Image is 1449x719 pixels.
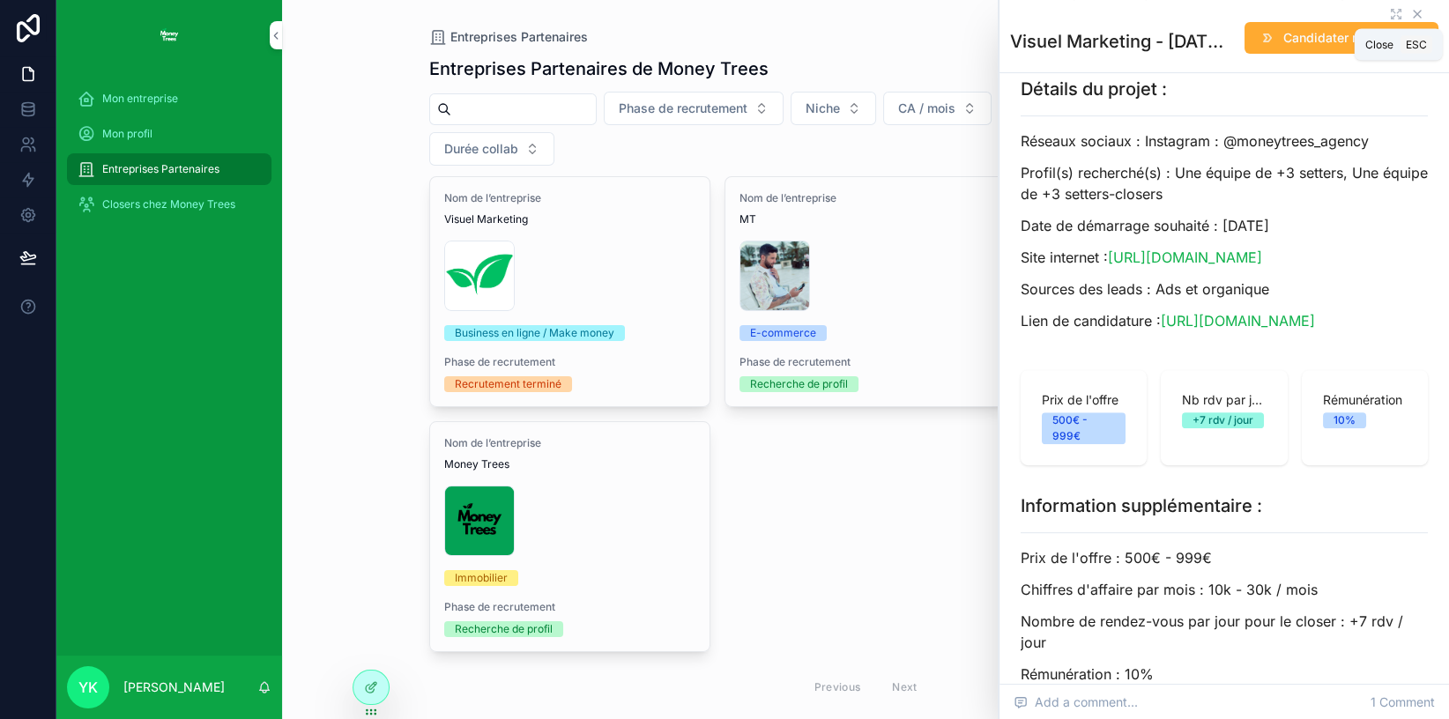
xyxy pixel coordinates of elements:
[1021,247,1428,268] p: Site internet :
[1323,391,1407,409] span: Rémunération
[1108,248,1262,266] a: [URL][DOMAIN_NAME]
[1245,22,1438,54] button: Candidater maintenant !
[739,355,992,369] span: Phase de recrutement
[67,83,271,115] a: Mon entreprise
[1021,493,1428,518] h1: Information supplémentaire :
[444,212,696,226] span: Visuel Marketing
[429,56,769,81] h1: Entreprises Partenaires de Money Trees
[1365,38,1393,52] span: Close
[444,457,696,471] span: Money Trees
[883,92,992,125] button: Select Button
[1021,547,1428,568] p: Prix de l'offre : 500€ - 999€
[1021,278,1428,300] p: Sources des leads : Ads et organique
[724,176,1007,407] a: Nom de l’entrepriseMTE-commercePhase de recrutementRecherche de profil
[1021,663,1428,685] p: Rémunération : 10%
[1161,312,1315,330] a: [URL][DOMAIN_NAME]
[102,162,219,176] span: Entreprises Partenaires
[1193,412,1253,428] div: +7 rdv / jour
[429,421,711,652] a: Nom de l’entrepriseMoney TreesImmobilierPhase de recrutementRecherche de profil
[1283,29,1424,47] span: Candidater maintenant !
[604,92,784,125] button: Select Button
[1021,579,1428,600] p: Chiffres d'affaire par mois : 10k - 30k / mois
[791,92,876,125] button: Select Button
[1021,215,1428,236] p: Date de démarrage souhaité : [DATE]
[750,325,816,341] div: E-commerce
[56,70,282,243] div: scrollable content
[739,212,992,226] span: MT
[1014,693,1138,711] span: Add a comment...
[1042,391,1126,409] span: Prix de l'offre
[739,191,992,205] span: Nom de l’entreprise
[123,678,225,696] p: [PERSON_NAME]
[444,355,696,369] span: Phase de recrutement
[102,127,152,141] span: Mon profil
[455,376,561,392] div: Recrutement terminé
[455,570,508,586] div: Immobilier
[444,191,696,205] span: Nom de l’entreprise
[444,140,518,158] span: Durée collab
[1371,693,1435,711] span: 1 Comment
[155,21,183,49] img: App logo
[67,118,271,150] a: Mon profil
[429,132,554,166] button: Select Button
[455,621,553,637] div: Recherche de profil
[78,677,98,698] span: YK
[67,189,271,220] a: Closers chez Money Trees
[455,325,614,341] div: Business en ligne / Make money
[429,28,588,46] a: Entreprises Partenaires
[619,100,747,117] span: Phase de recrutement
[102,92,178,106] span: Mon entreprise
[450,28,588,46] span: Entreprises Partenaires
[1021,162,1428,204] p: Profil(s) recherché(s) : Une équipe de +3 setters, Une équipe de +3 setters-closers
[750,376,848,392] div: Recherche de profil
[1021,130,1428,152] p: Réseaux sociaux : Instagram : @moneytrees_agency
[1052,412,1115,444] div: 500€ - 999€
[1010,29,1223,54] h1: Visuel Marketing - [DATE]
[67,153,271,185] a: Entreprises Partenaires
[444,436,696,450] span: Nom de l’entreprise
[1021,310,1428,331] p: Lien de candidature :
[1182,391,1266,409] span: Nb rdv par jour pour le closer
[1021,611,1428,653] p: Nombre de rendez-vous par jour pour le closer : +7 rdv / jour
[898,100,955,117] span: CA / mois
[1021,77,1428,101] h1: Détails du projet :
[444,600,696,614] span: Phase de recrutement
[1334,412,1356,428] div: 10%
[806,100,840,117] span: Niche
[102,197,235,211] span: Closers chez Money Trees
[1402,38,1430,52] span: Esc
[429,176,711,407] a: Nom de l’entrepriseVisuel MarketingBusiness en ligne / Make moneyPhase de recrutementRecrutement ...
